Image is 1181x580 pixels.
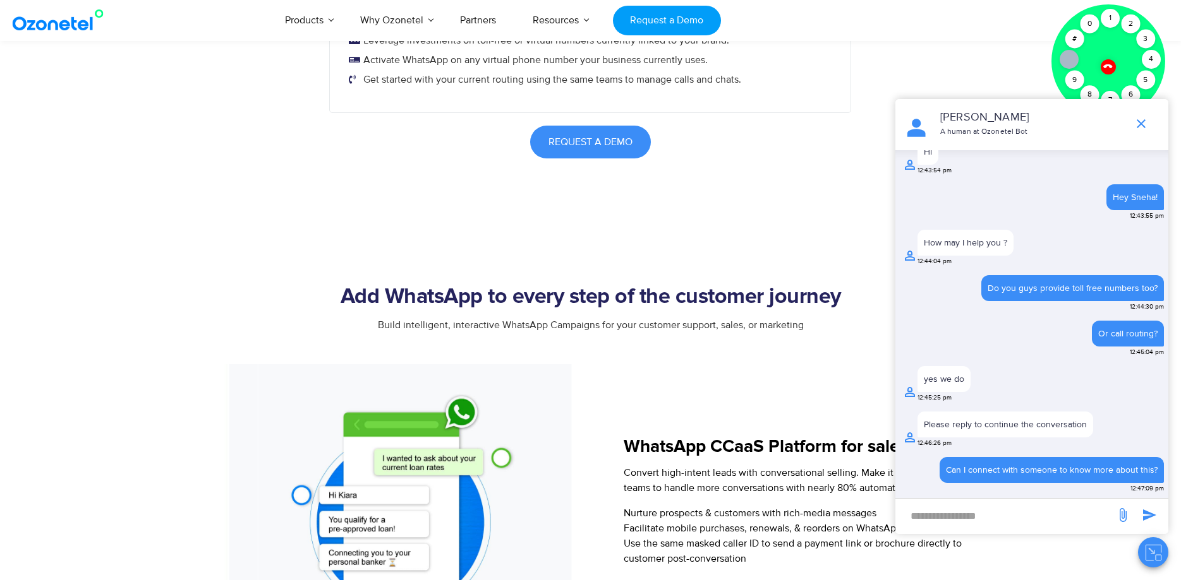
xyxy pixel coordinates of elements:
div: Or call routing? [1098,327,1158,340]
div: How may I help you ? [924,236,1007,249]
div: 2 [1121,15,1140,33]
span: Activate WhatsApp on any virtual phone number your business currently uses. [360,52,708,68]
div: Do you guys provide toll free numbers too? [988,281,1158,295]
div: Please reply to continue the conversation [924,418,1087,431]
span: Nurture prospects & customers with rich-media messages [624,507,876,519]
button: Close chat [1138,537,1168,567]
span: Use the same masked caller ID to send a payment link or brochure directly to customer post-conver... [624,537,962,565]
div: new-msg-input [902,505,1109,528]
span: 12:43:55 pm [1130,211,1164,221]
div: 1 [1101,9,1120,28]
div: # [1065,30,1084,49]
span: end chat or minimize [1129,111,1154,136]
span: 12:46:26 pm [918,439,952,448]
span: send message [1137,502,1162,528]
span: Build intelligent, interactive WhatsApp Campaigns for your customer support, sales, or marketing [378,319,804,331]
div: yes we do [924,372,964,386]
div: 5 [1136,71,1155,90]
a: Request a Demo [613,6,721,35]
a: REQUEST A DEMO [530,126,651,158]
div: 4 [1142,50,1161,69]
span: 12:43:54 pm [918,166,952,175]
h5: WhatsApp CCaaS Platform for sales [624,438,984,456]
div: 8 [1080,85,1099,104]
span: REQUEST A DEMO [548,137,633,147]
div: Hi [924,145,932,158]
p: A human at Ozonetel Bot [940,126,1122,138]
p: [PERSON_NAME] [940,109,1122,126]
span: Convert high-intent leads with conversational selling. Make it efficient for sales teams to handl... [624,466,972,494]
div: 7 [1101,91,1120,110]
div: 6 [1121,85,1140,104]
span: Facilitate mobile purchases, renewals, & reorders on WhatsApp [624,522,902,535]
span: Get started with your current routing using the same teams to manage calls and chats. [360,72,741,87]
span: 12:47:09 pm [1130,484,1164,494]
div: Hey Sneha! [1113,191,1158,204]
span: 12:45:04 pm [1130,348,1164,357]
span: 12:44:30 pm [1130,302,1164,312]
h2: Add WhatsApp to every step of the customer journey [196,285,986,310]
span: 12:44:04 pm [918,257,952,266]
span: send message [1110,502,1136,528]
div: 0 [1080,15,1099,33]
div: 3 [1136,30,1155,49]
div: 9 [1065,71,1084,90]
span: 12:45:25 pm [918,393,952,403]
div: Can I connect with someone to know more about this? [946,463,1158,476]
